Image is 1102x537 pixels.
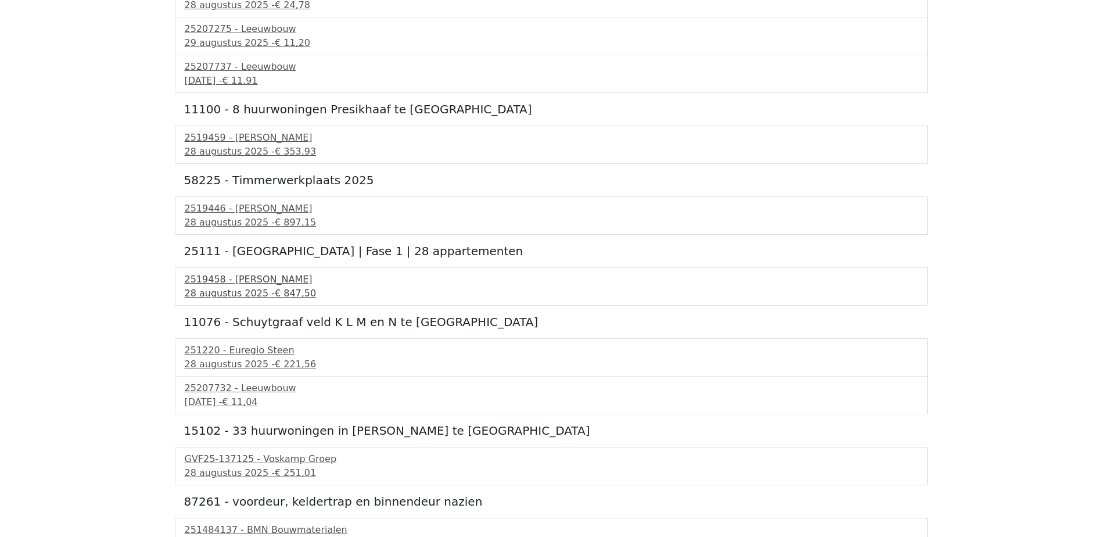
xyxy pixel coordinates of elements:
a: 25207732 - Leeuwbouw[DATE] -€ 11,04 [185,381,918,409]
span: € 353,93 [275,146,316,157]
h5: 87261 - voordeur, keldertrap en binnendeur nazien [184,495,918,509]
h5: 15102 - 33 huurwoningen in [PERSON_NAME] te [GEOGRAPHIC_DATA] [184,424,918,438]
div: 28 augustus 2025 - [185,287,918,300]
div: [DATE] - [185,74,918,88]
div: 28 augustus 2025 - [185,216,918,230]
h5: 25111 - [GEOGRAPHIC_DATA] | Fase 1 | 28 appartementen [184,244,918,258]
span: € 847,50 [275,288,316,299]
div: 2519458 - [PERSON_NAME] [185,273,918,287]
div: 28 augustus 2025 - [185,357,918,371]
span: € 251,01 [275,467,316,478]
div: 25207732 - Leeuwbouw [185,381,918,395]
div: 29 augustus 2025 - [185,36,918,50]
a: GVF25-137125 - Voskamp Groep28 augustus 2025 -€ 251,01 [185,452,918,480]
a: 2519458 - [PERSON_NAME]28 augustus 2025 -€ 847,50 [185,273,918,300]
a: 251220 - Euregio Steen28 augustus 2025 -€ 221,56 [185,343,918,371]
div: 251220 - Euregio Steen [185,343,918,357]
div: 25207737 - Leeuwbouw [185,60,918,74]
span: € 11,20 [275,37,310,48]
h5: 58225 - Timmerwerkplaats 2025 [184,173,918,187]
div: 28 augustus 2025 - [185,466,918,480]
span: € 11,91 [222,75,257,86]
a: 25207737 - Leeuwbouw[DATE] -€ 11,91 [185,60,918,88]
div: GVF25-137125 - Voskamp Groep [185,452,918,466]
div: 2519446 - [PERSON_NAME] [185,202,918,216]
a: 2519446 - [PERSON_NAME]28 augustus 2025 -€ 897,15 [185,202,918,230]
span: € 221,56 [275,359,316,370]
div: 251484137 - BMN Bouwmaterialen [185,523,918,537]
a: 25207275 - Leeuwbouw29 augustus 2025 -€ 11,20 [185,22,918,50]
div: [DATE] - [185,395,918,409]
span: € 897,15 [275,217,316,228]
h5: 11100 - 8 huurwoningen Presikhaaf te [GEOGRAPHIC_DATA] [184,102,918,116]
a: 2519459 - [PERSON_NAME]28 augustus 2025 -€ 353,93 [185,131,918,159]
h5: 11076 - Schuytgraaf veld K L M en N te [GEOGRAPHIC_DATA] [184,315,918,329]
div: 28 augustus 2025 - [185,145,918,159]
span: € 11,04 [222,396,257,407]
div: 2519459 - [PERSON_NAME] [185,131,918,145]
div: 25207275 - Leeuwbouw [185,22,918,36]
